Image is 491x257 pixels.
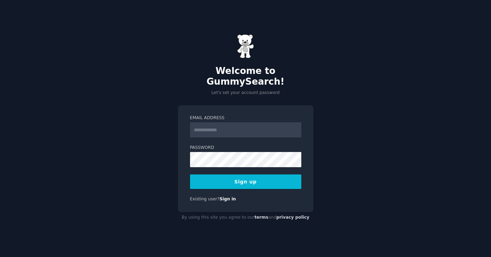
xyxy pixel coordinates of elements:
div: By using this site you agree to our and [178,212,313,223]
h2: Welcome to GummySearch! [178,66,313,87]
a: Sign in [219,197,236,201]
span: Existing user? [190,197,220,201]
label: Email Address [190,115,301,121]
button: Sign up [190,174,301,189]
label: Password [190,145,301,151]
img: Gummy Bear [237,34,254,58]
a: terms [254,215,268,220]
a: privacy policy [276,215,310,220]
p: Let's set your account password [178,90,313,96]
